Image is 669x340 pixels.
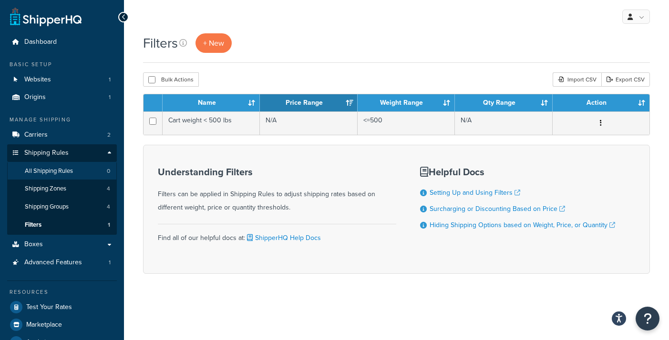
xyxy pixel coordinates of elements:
[107,167,110,175] span: 0
[7,162,117,180] a: All Shipping Rules 0
[430,220,615,230] a: Hiding Shipping Options based on Weight, Price, or Quantity
[358,94,455,111] th: Weight Range: activate to sort column ascending
[420,167,615,177] h3: Helpful Docs
[109,259,111,267] span: 1
[7,71,117,89] a: Websites 1
[107,185,110,193] span: 4
[24,93,46,101] span: Origins
[7,162,117,180] li: All Shipping Rules
[7,180,117,198] a: Shipping Zones 4
[7,126,117,144] li: Carriers
[25,203,69,211] span: Shipping Groups
[7,144,117,162] a: Shipping Rules
[109,93,111,101] span: 1
[196,33,232,53] a: + New
[636,307,659,330] button: Open Resource Center
[143,34,178,52] h1: Filters
[7,299,117,316] a: Test Your Rates
[7,198,117,216] li: Shipping Groups
[203,38,224,49] span: + New
[163,111,260,135] td: Cart weight < 500 lbs
[260,94,357,111] th: Price Range: activate to sort column ascending
[25,185,66,193] span: Shipping Zones
[108,221,110,229] span: 1
[163,94,260,111] th: Name: activate to sort column ascending
[7,236,117,253] a: Boxes
[455,94,552,111] th: Qty Range: activate to sort column ascending
[7,316,117,333] a: Marketplace
[430,204,565,214] a: Surcharging or Discounting Based on Price
[26,321,62,329] span: Marketplace
[245,233,321,243] a: ShipperHQ Help Docs
[7,288,117,296] div: Resources
[24,240,43,249] span: Boxes
[7,89,117,106] a: Origins 1
[7,116,117,124] div: Manage Shipping
[260,111,357,135] td: N/A
[7,60,117,69] div: Basic Setup
[107,203,110,211] span: 4
[7,216,117,234] a: Filters 1
[7,71,117,89] li: Websites
[143,72,199,87] button: Bulk Actions
[7,198,117,216] a: Shipping Groups 4
[24,131,48,139] span: Carriers
[7,254,117,271] a: Advanced Features 1
[26,303,72,311] span: Test Your Rates
[158,167,396,177] h3: Understanding Filters
[7,126,117,144] a: Carriers 2
[25,221,41,229] span: Filters
[7,180,117,198] li: Shipping Zones
[7,89,117,106] li: Origins
[553,94,649,111] th: Action: activate to sort column ascending
[24,76,51,84] span: Websites
[107,131,111,139] span: 2
[24,149,69,157] span: Shipping Rules
[430,188,520,198] a: Setting Up and Using Filters
[109,76,111,84] span: 1
[358,111,455,135] td: <=500
[7,254,117,271] li: Advanced Features
[553,72,601,87] div: Import CSV
[24,38,57,46] span: Dashboard
[601,72,650,87] a: Export CSV
[158,167,396,214] div: Filters can be applied in Shipping Rules to adjust shipping rates based on different weight, pric...
[7,33,117,51] a: Dashboard
[7,144,117,235] li: Shipping Rules
[7,216,117,234] li: Filters
[158,224,396,245] div: Find all of our helpful docs at:
[10,7,82,26] a: ShipperHQ Home
[25,167,73,175] span: All Shipping Rules
[455,111,552,135] td: N/A
[24,259,82,267] span: Advanced Features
